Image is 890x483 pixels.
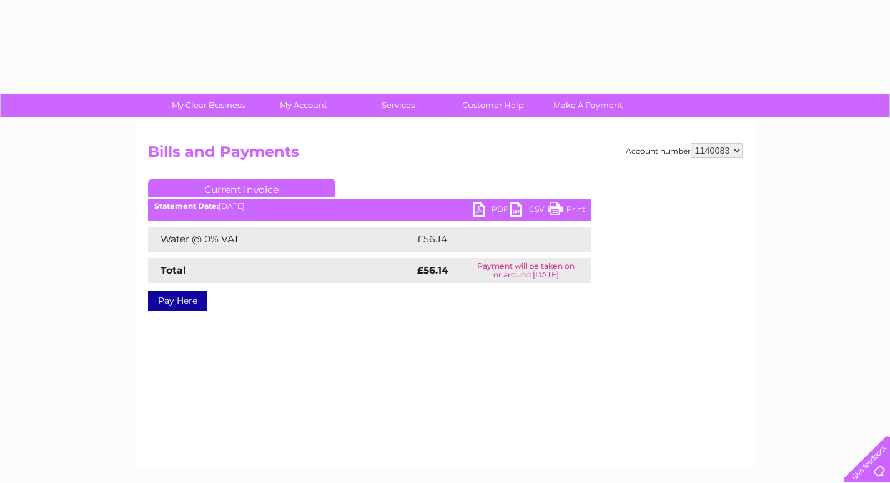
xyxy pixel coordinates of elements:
[473,202,510,220] a: PDF
[148,179,335,197] a: Current Invoice
[148,291,207,311] a: Pay Here
[161,264,186,276] strong: Total
[442,94,545,117] a: Customer Help
[157,94,260,117] a: My Clear Business
[347,94,450,117] a: Services
[148,227,414,252] td: Water @ 0% VAT
[626,143,743,158] div: Account number
[154,201,219,211] b: Statement Date:
[417,264,448,276] strong: £56.14
[148,202,591,211] div: [DATE]
[548,202,585,220] a: Print
[510,202,548,220] a: CSV
[148,143,743,167] h2: Bills and Payments
[461,258,591,283] td: Payment will be taken on or around [DATE]
[252,94,355,117] a: My Account
[536,94,640,117] a: Make A Payment
[414,227,565,252] td: £56.14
